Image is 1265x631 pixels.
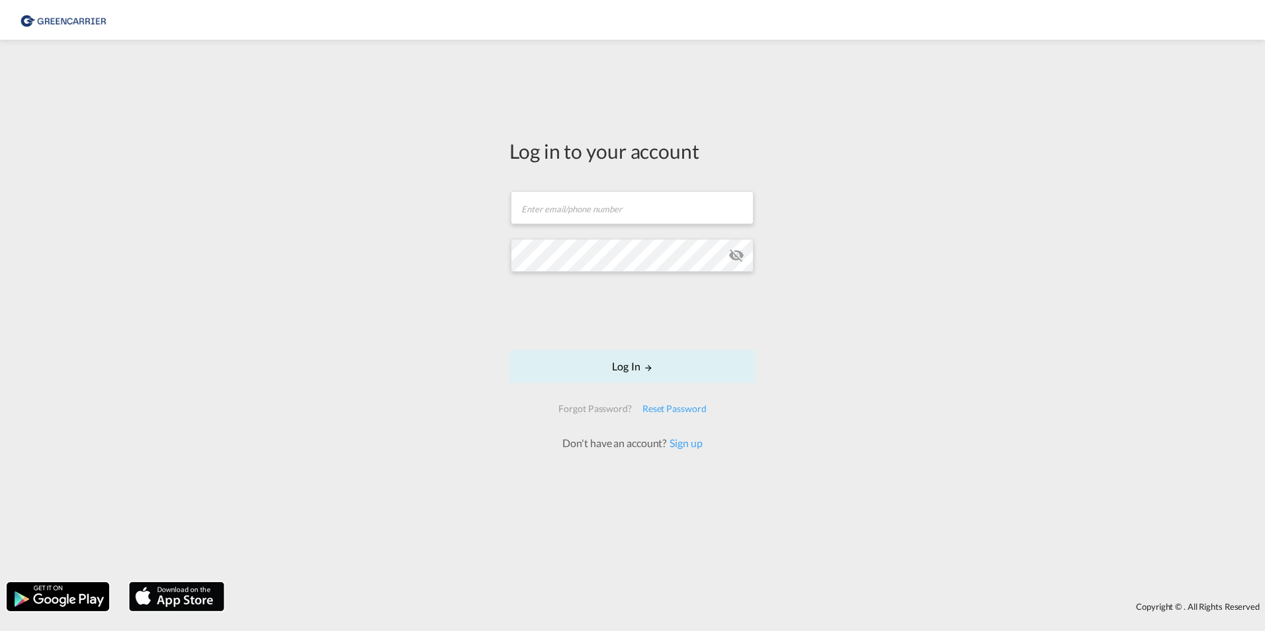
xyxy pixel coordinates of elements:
div: Reset Password [637,397,712,421]
div: Don't have an account? [548,436,717,450]
img: google.png [5,581,110,612]
div: Log in to your account [509,137,756,165]
md-icon: icon-eye-off [728,247,744,263]
a: Sign up [666,437,702,449]
img: 1378a7308afe11ef83610d9e779c6b34.png [20,5,109,35]
div: Forgot Password? [553,397,636,421]
iframe: reCAPTCHA [532,285,733,337]
div: Copyright © . All Rights Reserved [231,595,1265,618]
input: Enter email/phone number [511,191,754,224]
img: apple.png [128,581,226,612]
button: LOGIN [509,350,756,383]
